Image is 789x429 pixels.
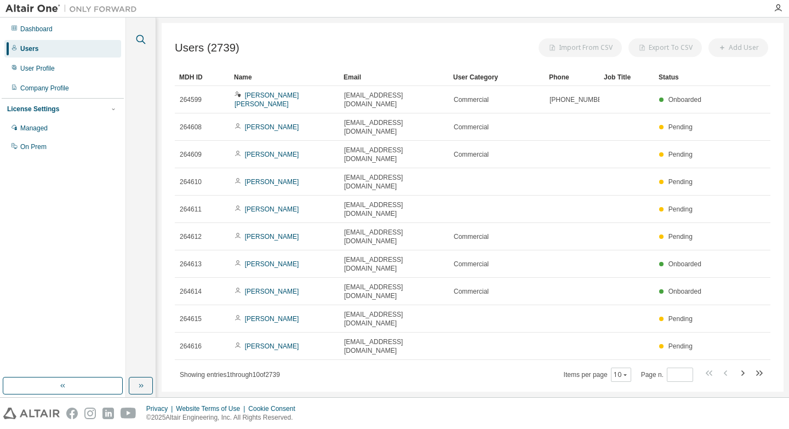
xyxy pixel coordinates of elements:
span: Commercial [454,123,489,131]
div: Website Terms of Use [176,404,248,413]
a: [PERSON_NAME] [245,123,299,131]
div: Phone [549,68,595,86]
button: Add User [708,38,768,57]
span: Items per page [564,368,631,382]
span: [EMAIL_ADDRESS][DOMAIN_NAME] [344,91,444,108]
span: 264610 [180,178,202,186]
span: Pending [668,315,693,323]
span: [EMAIL_ADDRESS][DOMAIN_NAME] [344,118,444,136]
div: On Prem [20,142,47,151]
span: Onboarded [668,260,701,268]
a: [PERSON_NAME] [PERSON_NAME] [235,91,299,108]
div: Name [234,68,335,86]
a: [PERSON_NAME] [245,315,299,323]
span: [EMAIL_ADDRESS][DOMAIN_NAME] [344,173,444,191]
span: Onboarded [668,96,701,104]
span: 264615 [180,314,202,323]
div: Cookie Consent [248,404,301,413]
div: Managed [20,124,48,133]
span: 264599 [180,95,202,104]
span: [EMAIL_ADDRESS][DOMAIN_NAME] [344,228,444,245]
button: 10 [614,370,628,379]
span: Pending [668,342,693,350]
span: Commercial [454,95,489,104]
img: linkedin.svg [102,408,114,419]
div: Users [20,44,38,53]
span: Showing entries 1 through 10 of 2739 [180,371,280,379]
span: 264611 [180,205,202,214]
img: facebook.svg [66,408,78,419]
img: instagram.svg [84,408,96,419]
span: Pending [668,178,693,186]
a: [PERSON_NAME] [245,342,299,350]
span: 264614 [180,287,202,296]
span: Commercial [454,232,489,241]
span: [PHONE_NUMBER] [550,95,609,104]
span: Page n. [641,368,693,382]
a: [PERSON_NAME] [245,260,299,268]
a: [PERSON_NAME] [245,205,299,213]
a: [PERSON_NAME] [245,288,299,295]
span: Pending [668,205,693,213]
span: [EMAIL_ADDRESS][DOMAIN_NAME] [344,338,444,355]
div: Email [344,68,444,86]
p: © 2025 Altair Engineering, Inc. All Rights Reserved. [146,413,302,422]
span: 264609 [180,150,202,159]
div: Company Profile [20,84,69,93]
span: Onboarded [668,288,701,295]
button: Export To CSV [628,38,702,57]
img: altair_logo.svg [3,408,60,419]
div: MDH ID [179,68,225,86]
div: Job Title [604,68,650,86]
span: 264612 [180,232,202,241]
button: Import From CSV [539,38,622,57]
div: Status [659,68,705,86]
a: [PERSON_NAME] [245,178,299,186]
a: [PERSON_NAME] [245,151,299,158]
span: [EMAIL_ADDRESS][DOMAIN_NAME] [344,255,444,273]
span: Commercial [454,150,489,159]
span: Pending [668,233,693,241]
span: [EMAIL_ADDRESS][DOMAIN_NAME] [344,310,444,328]
img: Altair One [5,3,142,14]
span: [EMAIL_ADDRESS][DOMAIN_NAME] [344,283,444,300]
div: Dashboard [20,25,53,33]
a: [PERSON_NAME] [245,233,299,241]
span: [EMAIL_ADDRESS][DOMAIN_NAME] [344,201,444,218]
div: License Settings [7,105,59,113]
span: 264613 [180,260,202,268]
div: User Profile [20,64,55,73]
img: youtube.svg [121,408,136,419]
span: Commercial [454,287,489,296]
span: Pending [668,123,693,131]
span: 264616 [180,342,202,351]
span: Users (2739) [175,42,239,54]
span: [EMAIL_ADDRESS][DOMAIN_NAME] [344,146,444,163]
span: Pending [668,151,693,158]
div: User Category [453,68,540,86]
div: Privacy [146,404,176,413]
span: Commercial [454,260,489,268]
span: 264608 [180,123,202,131]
